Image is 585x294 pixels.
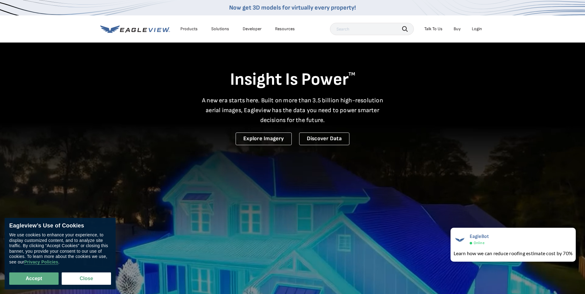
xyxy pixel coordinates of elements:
[275,26,295,32] div: Resources
[424,26,443,32] div: Talk To Us
[100,69,485,91] h1: Insight Is Power
[348,71,355,77] sup: TM
[474,241,484,245] span: Online
[62,272,111,285] button: Close
[229,4,356,11] a: Now get 3D models for virtually every property!
[9,272,59,285] button: Accept
[472,26,482,32] div: Login
[198,96,387,125] p: A new era starts here. Built on more than 3.5 billion high-resolution aerial images, Eagleview ha...
[330,23,414,35] input: Search
[299,133,349,145] a: Discover Data
[9,232,111,265] div: We use cookies to enhance your experience, to display customized content, and to analyze site tra...
[470,234,489,239] span: EagleBot
[243,26,262,32] a: Developer
[454,234,466,246] img: EagleBot
[24,259,58,265] a: Privacy Policies
[180,26,198,32] div: Products
[9,223,111,229] div: Eagleview’s Use of Cookies
[211,26,229,32] div: Solutions
[236,133,292,145] a: Explore Imagery
[454,26,461,32] a: Buy
[454,250,573,257] div: Learn how we can reduce roofing estimate cost by 70%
